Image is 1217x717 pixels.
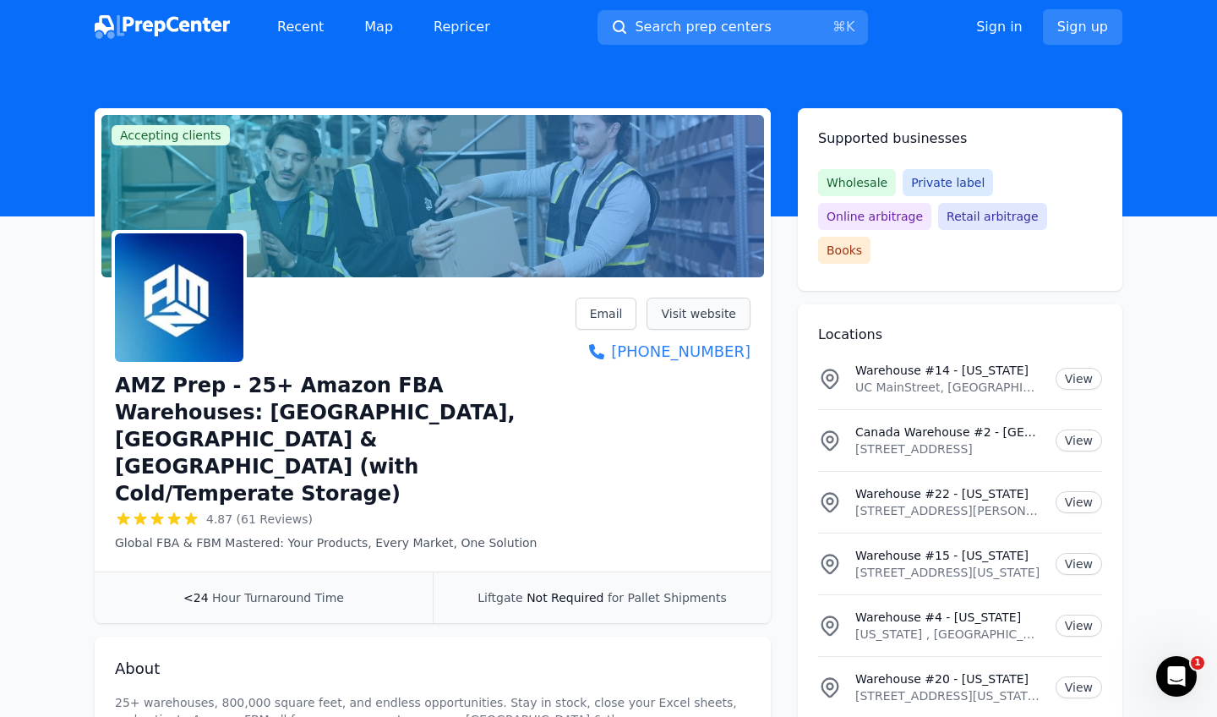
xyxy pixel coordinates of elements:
[976,17,1023,37] a: Sign in
[95,15,230,39] img: PrepCenter
[576,298,637,330] a: Email
[855,687,1042,704] p: [STREET_ADDRESS][US_STATE][US_STATE]
[855,670,1042,687] p: Warehouse #20 - [US_STATE]
[1056,491,1102,513] a: View
[1056,615,1102,637] a: View
[818,203,931,230] span: Online arbitrage
[855,609,1042,626] p: Warehouse #4 - [US_STATE]
[855,502,1042,519] p: [STREET_ADDRESS][PERSON_NAME][US_STATE]
[855,626,1042,643] p: [US_STATE] , [GEOGRAPHIC_DATA]
[527,591,603,605] span: Not Required
[1056,676,1102,698] a: View
[818,325,1102,345] h2: Locations
[1056,368,1102,390] a: View
[264,10,337,44] a: Recent
[115,657,750,681] h2: About
[420,10,504,44] a: Repricer
[818,169,896,196] span: Wholesale
[212,591,344,605] span: Hour Turnaround Time
[183,591,209,605] span: <24
[855,379,1042,396] p: UC MainStreet, [GEOGRAPHIC_DATA], [GEOGRAPHIC_DATA], [US_STATE][GEOGRAPHIC_DATA], [GEOGRAPHIC_DATA]
[855,547,1042,564] p: Warehouse #15 - [US_STATE]
[855,424,1042,441] p: Canada Warehouse #2 - [GEOGRAPHIC_DATA]
[478,591,522,605] span: Liftgate
[1191,656,1204,670] span: 1
[635,17,771,37] span: Search prep centers
[818,129,1102,149] h2: Supported businesses
[1156,656,1197,697] iframe: Intercom live chat
[846,19,855,35] kbd: K
[206,511,313,528] span: 4.87 (61 Reviews)
[115,372,576,507] h1: AMZ Prep - 25+ Amazon FBA Warehouses: [GEOGRAPHIC_DATA], [GEOGRAPHIC_DATA] & [GEOGRAPHIC_DATA] (w...
[647,298,750,330] a: Visit website
[938,203,1046,230] span: Retail arbitrage
[855,564,1042,581] p: [STREET_ADDRESS][US_STATE]
[351,10,407,44] a: Map
[1056,430,1102,452] a: View
[903,169,993,196] span: Private label
[855,485,1042,502] p: Warehouse #22 - [US_STATE]
[1043,9,1122,45] a: Sign up
[818,237,870,264] span: Books
[855,441,1042,457] p: [STREET_ADDRESS]
[832,19,846,35] kbd: ⌘
[112,125,230,145] span: Accepting clients
[608,591,727,605] span: for Pallet Shipments
[115,233,243,362] img: AMZ Prep - 25+ Amazon FBA Warehouses: US, Canada & UK (with Cold/Temperate Storage)
[855,362,1042,379] p: Warehouse #14 - [US_STATE]
[1056,553,1102,575] a: View
[598,10,868,45] button: Search prep centers⌘K
[576,340,750,364] a: [PHONE_NUMBER]
[115,534,576,551] p: Global FBA & FBM Mastered: Your Products, Every Market, One Solution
